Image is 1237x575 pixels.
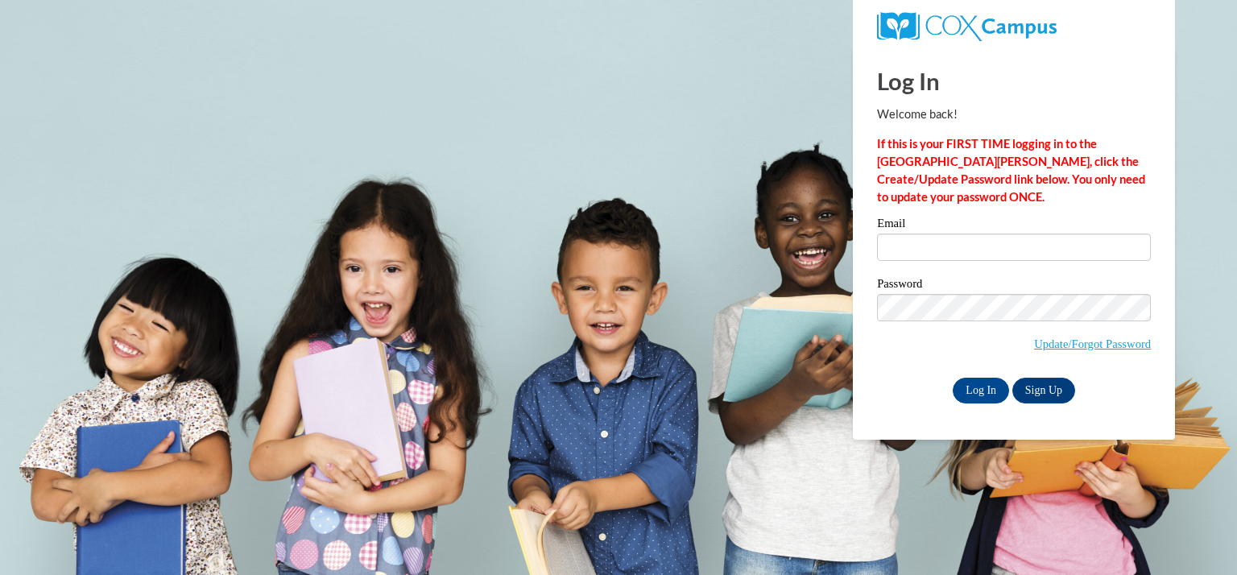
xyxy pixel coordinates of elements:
[877,12,1057,41] img: COX Campus
[877,217,1151,234] label: Email
[1034,337,1151,350] a: Update/Forgot Password
[877,137,1145,204] strong: If this is your FIRST TIME logging in to the [GEOGRAPHIC_DATA][PERSON_NAME], click the Create/Upd...
[877,19,1057,32] a: COX Campus
[1012,378,1075,403] a: Sign Up
[953,378,1009,403] input: Log In
[877,105,1151,123] p: Welcome back!
[877,64,1151,97] h1: Log In
[877,278,1151,294] label: Password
